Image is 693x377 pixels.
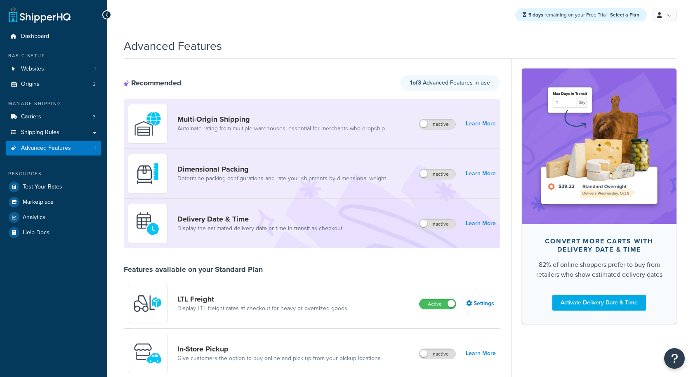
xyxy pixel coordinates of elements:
div: Resources [6,170,101,177]
a: Websites1 [6,61,101,77]
a: Learn More [466,348,496,359]
a: Learn More [466,168,496,179]
img: gfkeb5ejjkALwAAAABJRU5ErkJggg== [133,209,162,238]
li: Carriers [6,109,101,125]
div: Recommended [124,78,181,87]
span: Advanced Features [21,145,71,152]
div: 82% of online shoppers prefer to buy from retailers who show estimated delivery dates [535,260,663,280]
a: Learn More [466,118,496,130]
a: Give customers the option to buy online and pick up from your pickup locations [177,354,381,363]
a: Learn More [466,218,496,229]
span: Advanced Features in use [410,78,490,87]
a: Determine packing configurations and rate your shipments by dimensional weight [177,174,386,183]
li: Advanced Features [6,141,101,156]
span: Origins [21,81,40,88]
a: Settings [466,298,496,309]
img: feature-image-ddt-36eae7f7280da8017bfb280eaccd9c446f90b1fe08728e4019434db127062ab4.png [534,81,664,211]
span: Help Docs [23,229,49,236]
span: Shipping Rules [21,129,59,136]
img: DTVBYsAAAAAASUVORK5CYII= [133,159,162,188]
div: Basic Setup [6,52,101,59]
a: Dashboard [6,29,101,44]
a: Select a Plan [610,11,639,19]
img: y79ZsPf0fXUFUhFXDzUgf+ktZg5F2+ohG75+v3d2s1D9TjoU8PiyCIluIjV41seZevKCRuEjTPPOKHJsQcmKCXGdfprl3L4q7... [133,289,162,318]
img: WatD5o0RtDAAAAAElFTkSuQmCC [133,109,162,138]
a: Marketplace [6,195,101,210]
a: Activate Delivery Date & Time [552,295,646,311]
label: Inactive [419,169,455,179]
a: Automate rating from multiple warehouses, essential for merchants who dropship [177,125,385,133]
label: Inactive [419,119,455,129]
strong: 5 days [528,11,543,19]
a: Origins2 [6,77,101,92]
div: Convert more carts with delivery date & time [535,237,663,254]
a: Advanced Features1 [6,141,101,156]
a: Help Docs [6,225,101,240]
a: Carriers3 [6,109,101,125]
a: LTL Freight [177,295,347,304]
a: Analytics [6,210,101,225]
li: Origins [6,77,101,92]
img: wfgcfpwTIucLEAAAAASUVORK5CYII= [133,339,162,368]
span: 3 [93,113,96,120]
div: Features available on your Standard Plan [124,265,263,274]
li: Websites [6,61,101,77]
label: Inactive [419,349,455,359]
span: 2 [93,81,96,88]
span: 1 [94,66,96,73]
a: Display the estimated delivery date or time in transit as checkout. [177,224,344,233]
div: Manage Shipping [6,100,101,107]
label: Inactive [419,219,455,229]
a: Display LTL freight rates at checkout for heavy or oversized goods [177,304,347,313]
h1: Advanced Features [124,38,222,54]
a: Dimensional Packing [177,165,386,174]
strong: 1 of 3 [410,78,421,87]
button: Open Resource Center [664,348,685,369]
span: Dashboard [21,33,49,40]
span: Test Your Rates [23,184,62,191]
span: Analytics [23,214,45,221]
span: Websites [21,66,44,73]
a: Delivery Date & Time [177,214,344,224]
span: remaining on your Free Trial [528,11,608,19]
span: Carriers [21,113,41,120]
a: Shipping Rules [6,125,101,140]
a: Test Your Rates [6,179,101,194]
span: 1 [94,145,96,152]
span: Marketplace [23,199,54,206]
label: Active [420,299,456,309]
a: In-Store Pickup [177,344,381,353]
a: Multi-Origin Shipping [177,115,385,124]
